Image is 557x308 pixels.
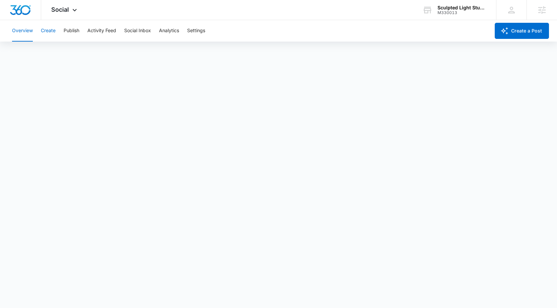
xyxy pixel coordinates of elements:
[64,20,79,42] button: Publish
[51,6,69,13] span: Social
[12,20,33,42] button: Overview
[124,20,151,42] button: Social Inbox
[41,20,56,42] button: Create
[187,20,205,42] button: Settings
[495,23,549,39] button: Create a Post
[437,5,486,10] div: account name
[87,20,116,42] button: Activity Feed
[437,10,486,15] div: account id
[159,20,179,42] button: Analytics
